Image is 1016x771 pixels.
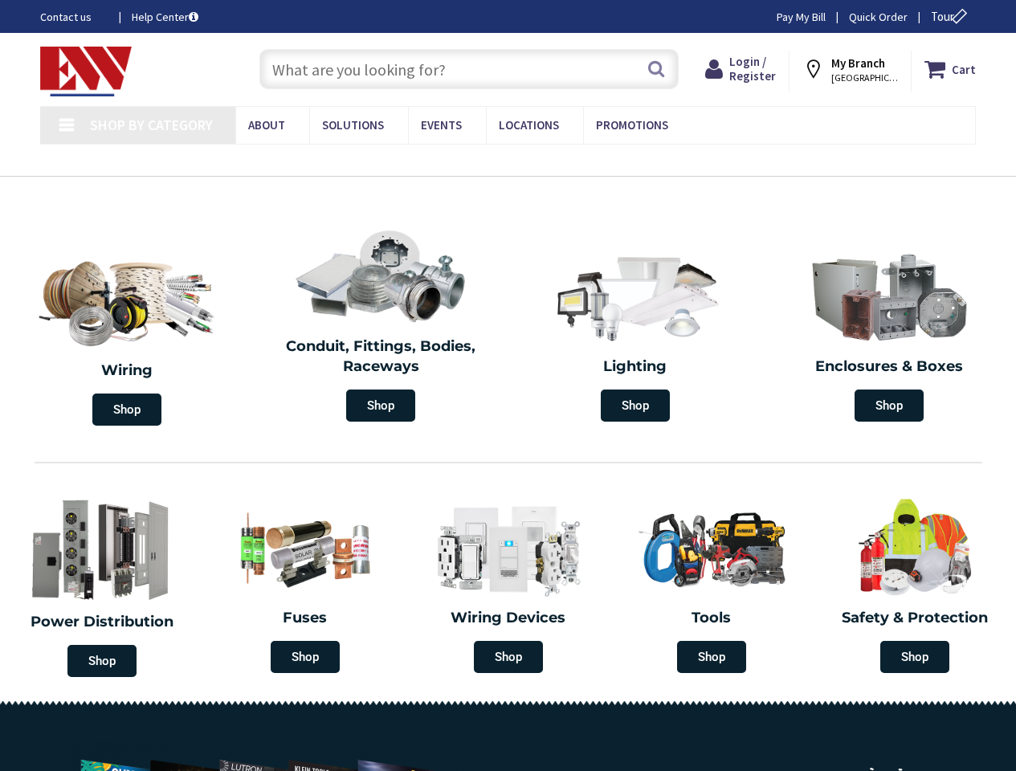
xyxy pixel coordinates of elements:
span: Shop [677,641,746,673]
a: Cart [924,55,976,84]
a: Contact us [40,9,106,25]
a: Login / Register [705,55,776,84]
a: Pay My Bill [777,9,826,25]
h2: Power Distribution [8,612,195,633]
span: Shop [92,394,161,426]
h2: Tools [622,608,801,629]
a: Help Center [132,9,198,25]
span: Tour [931,9,972,24]
span: About [248,117,285,133]
span: Locations [499,117,559,133]
span: Solutions [322,117,384,133]
span: [GEOGRAPHIC_DATA], [GEOGRAPHIC_DATA] [831,71,900,84]
span: Shop By Category [90,116,213,134]
strong: My Branch [831,55,885,71]
h2: Wiring [8,361,246,381]
span: Login / Register [729,54,776,84]
h2: Wiring Devices [418,608,598,629]
a: Wiring Devices Shop [410,487,606,681]
span: Events [421,117,462,133]
span: Shop [601,390,670,422]
img: Electrical Wholesalers, Inc. [40,47,132,96]
a: Lighting Shop [512,242,758,430]
span: Shop [271,641,340,673]
h2: Fuses [215,608,394,629]
a: Quick Order [849,9,908,25]
h2: Enclosures & Boxes [774,357,1004,377]
span: Promotions [596,117,668,133]
a: Conduit, Fittings, Bodies, Raceways Shop [258,221,504,430]
h2: Lighting [520,357,750,377]
span: Shop [880,641,949,673]
span: Shop [346,390,415,422]
h2: Conduit, Fittings, Bodies, Raceways [266,337,496,377]
strong: Cart [952,55,976,84]
a: Enclosures & Boxes Shop [766,242,1012,430]
a: Tools Shop [614,487,809,681]
a: Safety & Protection Shop [817,487,1012,681]
span: Shop [474,641,543,673]
span: Shop [67,645,137,677]
span: Shop [855,390,924,422]
h2: Safety & Protection [825,608,1004,629]
input: What are you looking for? [259,49,679,89]
a: Fuses Shop [207,487,402,681]
div: My Branch [GEOGRAPHIC_DATA], [GEOGRAPHIC_DATA] [802,55,898,84]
